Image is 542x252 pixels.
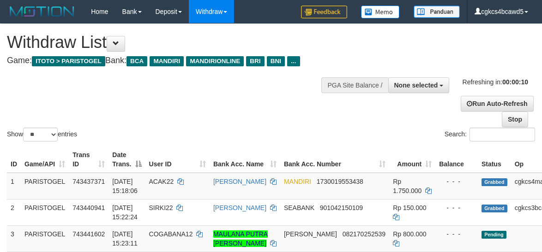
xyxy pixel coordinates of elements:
span: MANDIRI [150,56,184,66]
td: 3 [7,225,21,252]
span: ITOTO > PARISTOGEL [32,56,105,66]
span: 743437371 [72,178,105,185]
input: Search: [470,128,535,141]
a: Run Auto-Refresh [461,96,533,111]
span: BRI [246,56,264,66]
span: BNI [267,56,285,66]
div: - - - [439,177,474,186]
span: [DATE] 15:23:11 [112,230,138,247]
span: MANDIRI [284,178,311,185]
button: None selected [388,77,450,93]
span: Pending [482,231,506,239]
th: User ID: activate to sort column ascending [145,147,210,173]
th: Status [478,147,511,173]
div: - - - [439,203,474,212]
td: PARISTOGEL [21,225,69,252]
span: [DATE] 15:18:06 [112,178,138,194]
div: - - - [439,229,474,239]
td: 1 [7,173,21,199]
a: [PERSON_NAME] [213,204,266,211]
select: Showentries [23,128,58,141]
span: COGABANA12 [149,230,193,238]
td: PARISTOGEL [21,173,69,199]
span: [DATE] 15:22:24 [112,204,138,221]
span: Rp 150.000 [393,204,426,211]
td: PARISTOGEL [21,199,69,225]
span: [PERSON_NAME] [284,230,337,238]
span: ACAK22 [149,178,174,185]
img: Button%20Memo.svg [361,6,400,18]
span: Copy 082170252539 to clipboard [343,230,385,238]
th: Balance [435,147,478,173]
span: SIRKI22 [149,204,173,211]
span: Refreshing in: [463,78,528,86]
th: Amount: activate to sort column ascending [389,147,435,173]
th: ID [7,147,21,173]
td: 2 [7,199,21,225]
label: Search: [445,128,535,141]
span: Copy 1730019553438 to clipboard [317,178,363,185]
a: Stop [502,111,528,127]
span: Copy 901042150109 to clipboard [320,204,363,211]
span: ... [287,56,300,66]
th: Date Trans.: activate to sort column descending [108,147,145,173]
a: [PERSON_NAME] [213,178,266,185]
span: 743440941 [72,204,105,211]
span: MANDIRIONLINE [186,56,244,66]
th: Trans ID: activate to sort column ascending [69,147,108,173]
div: PGA Site Balance / [321,77,388,93]
span: Grabbed [482,205,507,212]
span: BCA [126,56,147,66]
span: 743441602 [72,230,105,238]
span: Grabbed [482,178,507,186]
span: Rp 1.750.000 [393,178,422,194]
th: Game/API: activate to sort column ascending [21,147,69,173]
img: Feedback.jpg [301,6,347,18]
a: MAULANA PUTRA [PERSON_NAME] [213,230,268,247]
h1: Withdraw List [7,33,352,52]
img: panduan.png [414,6,460,18]
h4: Game: Bank: [7,56,352,65]
th: Bank Acc. Name: activate to sort column ascending [210,147,280,173]
span: Rp 800.000 [393,230,426,238]
th: Bank Acc. Number: activate to sort column ascending [280,147,389,173]
span: SEABANK [284,204,314,211]
label: Show entries [7,128,77,141]
img: MOTION_logo.png [7,5,77,18]
strong: 00:00:10 [502,78,528,86]
span: None selected [394,82,438,89]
